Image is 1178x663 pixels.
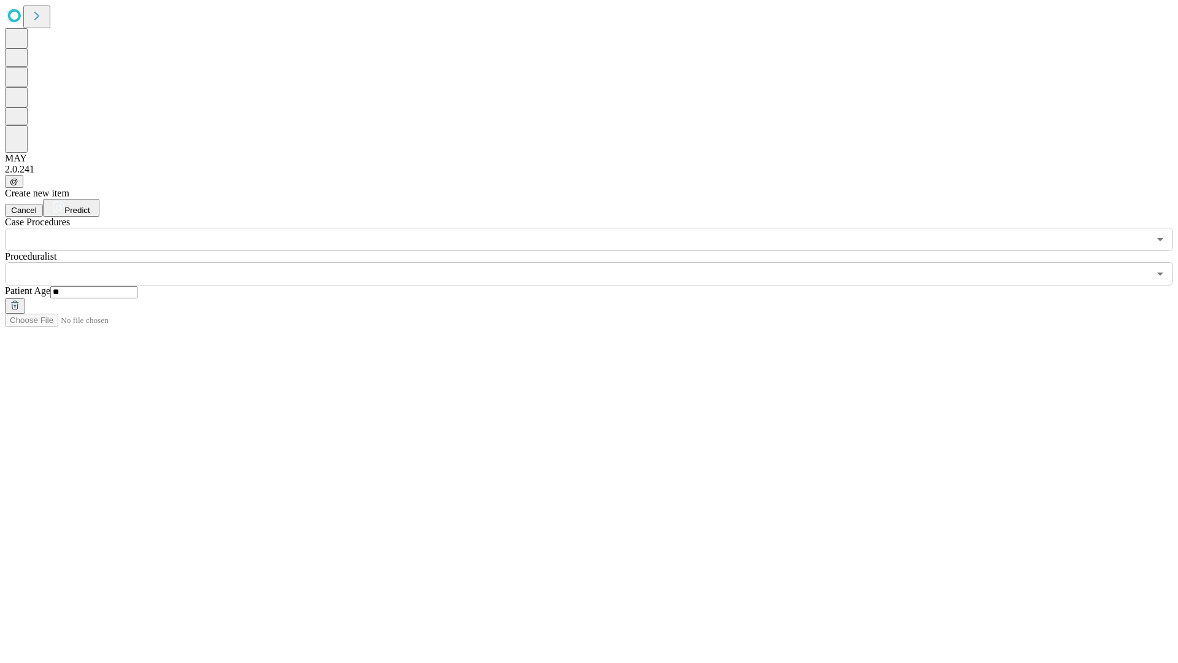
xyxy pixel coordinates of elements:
button: Open [1152,231,1169,248]
div: MAY [5,153,1173,164]
div: 2.0.241 [5,164,1173,175]
span: Predict [64,206,90,215]
span: @ [10,177,18,186]
span: Patient Age [5,285,50,296]
button: Cancel [5,204,43,217]
span: Proceduralist [5,251,56,262]
span: Scheduled Procedure [5,217,70,227]
button: Predict [43,199,99,217]
span: Cancel [11,206,37,215]
button: @ [5,175,23,188]
button: Open [1152,265,1169,282]
span: Create new item [5,188,69,198]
